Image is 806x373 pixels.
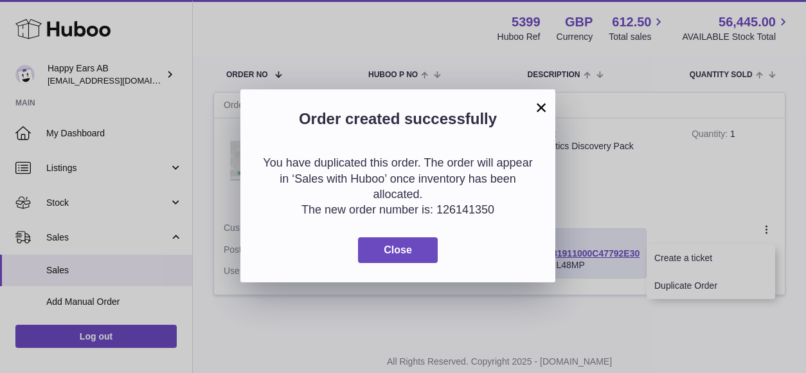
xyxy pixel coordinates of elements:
[358,237,438,264] button: Close
[533,100,549,115] button: ×
[260,109,536,136] h2: Order created successfully
[260,155,536,202] p: You have duplicated this order. The order will appear in ‘Sales with Huboo’ once inventory has be...
[260,202,536,217] p: The new order number is: 126141350
[384,244,412,255] span: Close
